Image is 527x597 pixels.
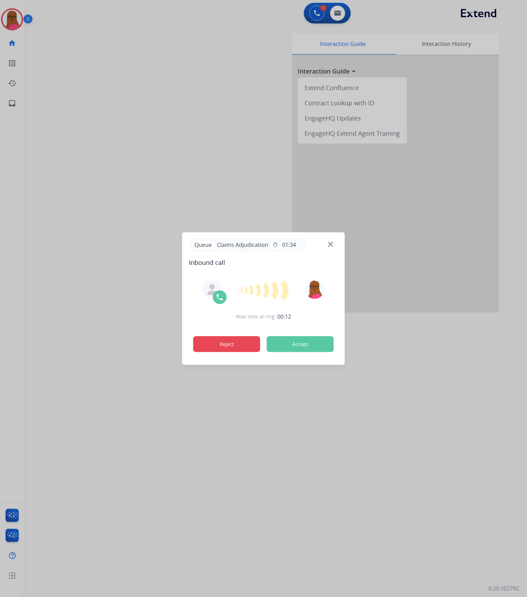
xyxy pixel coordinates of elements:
[193,336,260,352] button: Reject
[216,293,224,301] img: call-icon
[328,242,333,247] img: close-button
[207,284,218,295] img: agent-avatar
[189,258,338,267] span: Inbound call
[489,585,520,593] p: 0.20.1027RC
[267,336,334,352] button: Accept
[192,241,214,249] p: Queue
[214,241,271,249] span: Claims Adjudication
[277,312,291,321] span: 00:12
[236,313,276,320] span: Wait time at ring:
[282,241,296,249] span: 01:34
[273,242,278,248] mat-icon: timer
[305,280,324,299] img: avatar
